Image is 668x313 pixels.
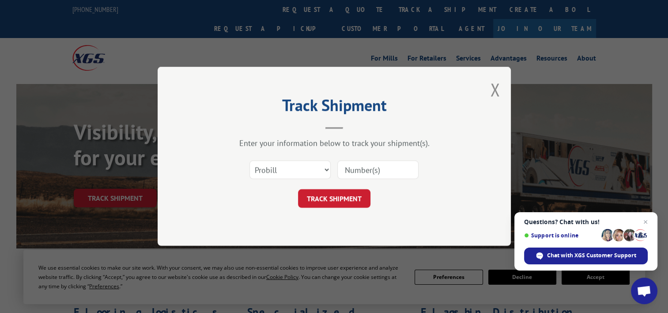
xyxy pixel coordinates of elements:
[337,161,419,179] input: Number(s)
[524,218,648,225] span: Questions? Chat with us!
[490,78,500,101] button: Close modal
[298,190,370,208] button: TRACK SHIPMENT
[202,99,467,116] h2: Track Shipment
[202,138,467,149] div: Enter your information below to track your shipment(s).
[547,252,636,260] span: Chat with XGS Customer Support
[640,217,651,227] span: Close chat
[524,232,598,239] span: Support is online
[524,248,648,264] div: Chat with XGS Customer Support
[631,278,657,304] div: Open chat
